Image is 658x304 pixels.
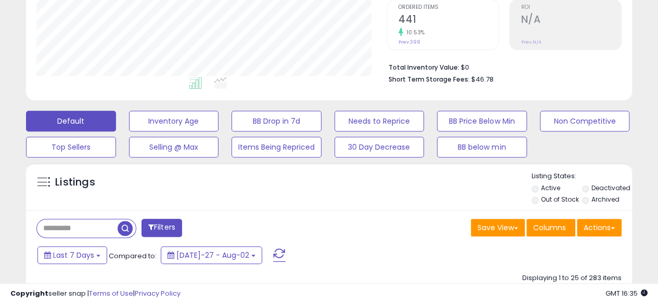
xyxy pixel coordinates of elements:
div: seller snap | | [10,289,180,299]
label: Out of Stock [540,195,578,204]
span: Ordered Items [398,5,499,10]
li: $0 [389,60,614,73]
p: Listing States: [532,171,632,181]
a: Terms of Use [89,288,133,298]
button: Non Competitive [540,111,630,131]
button: [DATE]-27 - Aug-02 [161,246,262,264]
button: Columns [526,219,575,236]
button: Default [26,111,116,131]
span: $46.78 [471,74,494,84]
span: Compared to: [109,251,157,261]
button: BB below min [437,137,527,157]
small: Prev: 399 [398,39,420,45]
button: Inventory Age [129,111,219,131]
small: Prev: N/A [521,39,541,45]
label: Active [540,183,560,192]
button: Selling @ Max [129,137,219,157]
strong: Copyright [10,288,48,298]
button: Last 7 Days [37,246,107,264]
span: 2025-08-10 16:35 GMT [605,288,648,298]
button: Save View [471,219,525,236]
b: Short Term Storage Fees: [389,75,470,84]
a: Privacy Policy [135,288,180,298]
button: Needs to Reprice [334,111,424,131]
button: Items Being Repriced [231,137,321,157]
button: Actions [577,219,622,236]
b: Total Inventory Value: [389,63,459,72]
button: BB Price Below Min [437,111,527,131]
h5: Listings [55,175,95,190]
button: Filters [141,219,182,237]
h2: 441 [398,14,499,28]
small: 10.53% [403,29,425,36]
div: Displaying 1 to 25 of 283 items [522,273,622,283]
span: Last 7 Days [53,250,94,260]
label: Archived [591,195,620,204]
h2: N/A [521,14,621,28]
button: 30 Day Decrease [334,137,424,157]
span: Columns [533,222,566,233]
span: [DATE]-27 - Aug-02 [176,250,249,260]
button: BB Drop in 7d [231,111,321,131]
button: Top Sellers [26,137,116,157]
label: Deactivated [591,183,630,192]
span: ROI [521,5,621,10]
